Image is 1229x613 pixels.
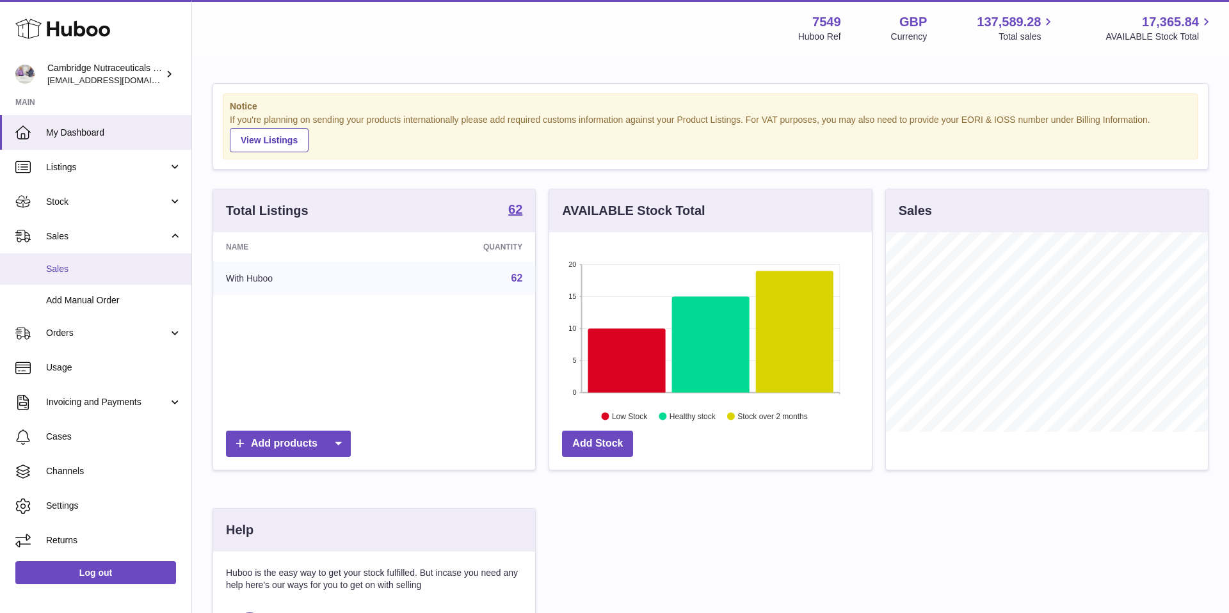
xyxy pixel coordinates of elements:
[569,292,577,300] text: 15
[977,13,1056,43] a: 137,589.28 Total sales
[230,114,1191,152] div: If you're planning on sending your products internationally please add required customs informati...
[226,521,253,539] h3: Help
[46,294,182,306] span: Add Manual Order
[47,62,163,86] div: Cambridge Nutraceuticals Ltd
[812,13,841,31] strong: 7549
[1142,13,1199,31] span: 17,365.84
[891,31,928,43] div: Currency
[213,232,383,262] th: Name
[46,161,168,173] span: Listings
[1105,31,1214,43] span: AVAILABLE Stock Total
[569,324,577,332] text: 10
[15,561,176,584] a: Log out
[226,567,522,591] p: Huboo is the easy way to get your stock fulfilled. But incase you need any help here's our ways f...
[738,411,808,420] text: Stock over 2 months
[46,431,182,443] span: Cases
[1105,13,1214,43] a: 17,365.84 AVAILABLE Stock Total
[15,65,35,84] img: qvc@camnutra.com
[612,411,648,420] text: Low Stock
[230,128,309,152] a: View Listings
[46,127,182,139] span: My Dashboard
[46,263,182,275] span: Sales
[46,196,168,208] span: Stock
[999,31,1056,43] span: Total sales
[899,13,927,31] strong: GBP
[573,388,577,396] text: 0
[383,232,536,262] th: Quantity
[511,273,523,283] a: 62
[226,431,351,457] a: Add products
[226,202,309,219] h3: Total Listings
[798,31,841,43] div: Huboo Ref
[46,465,182,477] span: Channels
[562,202,705,219] h3: AVAILABLE Stock Total
[47,75,188,85] span: [EMAIL_ADDRESS][DOMAIN_NAME]
[46,327,168,339] span: Orders
[46,534,182,546] span: Returns
[46,500,182,512] span: Settings
[670,411,716,420] text: Healthy stock
[508,203,522,216] strong: 62
[899,202,932,219] h3: Sales
[213,262,383,295] td: With Huboo
[46,230,168,243] span: Sales
[573,356,577,364] text: 5
[977,13,1041,31] span: 137,589.28
[46,362,182,374] span: Usage
[569,260,577,268] text: 20
[230,100,1191,113] strong: Notice
[508,203,522,218] a: 62
[46,396,168,408] span: Invoicing and Payments
[562,431,633,457] a: Add Stock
